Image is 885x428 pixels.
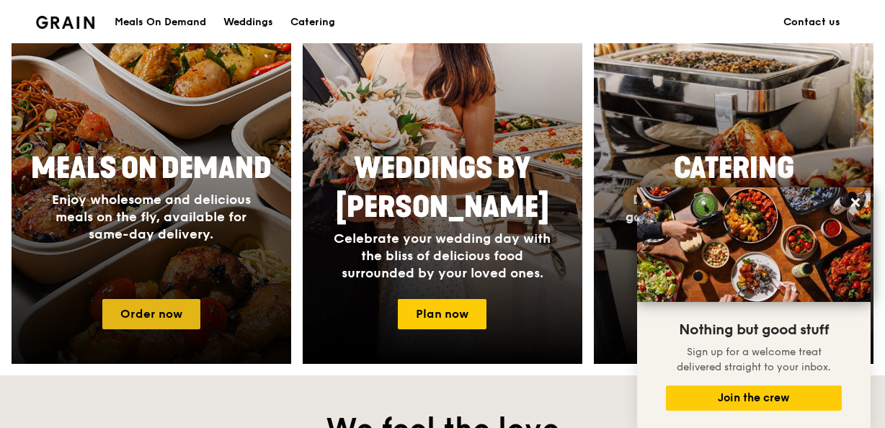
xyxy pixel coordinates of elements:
a: Plan now [398,299,486,329]
span: Celebrate your wedding day with the bliss of delicious food surrounded by your loved ones. [334,231,551,281]
div: Meals On Demand [115,1,206,44]
img: DSC07876-Edit02-Large.jpeg [637,187,871,302]
div: Catering [290,1,335,44]
span: Meals On Demand [31,151,272,186]
span: Catering [674,151,794,186]
a: Order now [102,299,200,329]
a: Catering [282,1,344,44]
div: Weddings [223,1,273,44]
button: Join the crew [666,385,842,411]
span: Sign up for a welcome treat delivered straight to your inbox. [677,346,831,373]
span: Weddings by [PERSON_NAME] [336,151,549,225]
a: Weddings [215,1,282,44]
span: Enjoy wholesome and delicious meals on the fly, available for same-day delivery. [52,192,251,242]
img: Grain [36,16,94,29]
span: Nothing but good stuff [679,321,829,339]
a: Contact us [775,1,849,44]
button: Close [844,191,867,214]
